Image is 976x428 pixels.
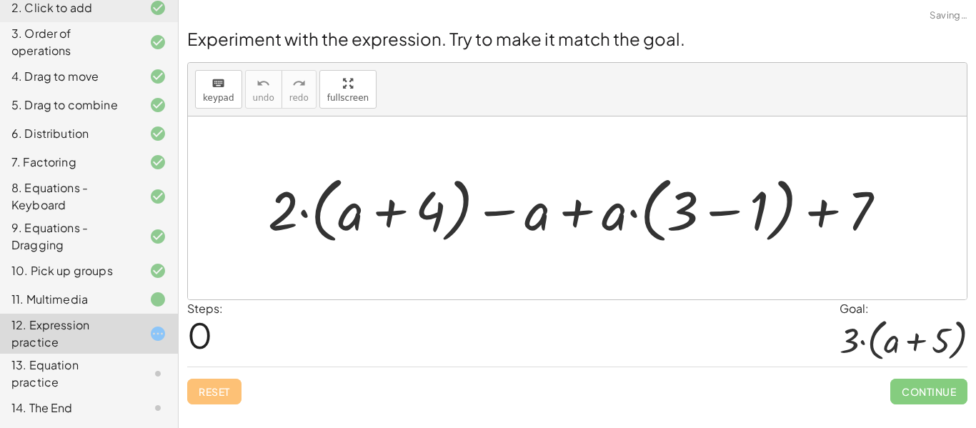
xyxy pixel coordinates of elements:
i: Task not started. [149,365,166,382]
div: 7. Factoring [11,154,126,171]
i: undo [257,75,270,92]
div: 6. Distribution [11,125,126,142]
span: Saving… [930,9,967,23]
span: keypad [203,93,234,103]
div: 10. Pick up groups [11,262,126,279]
div: 9. Equations - Dragging [11,219,126,254]
span: undo [253,93,274,103]
i: Task finished and correct. [149,154,166,171]
button: undoundo [245,70,282,109]
i: Task finished and correct. [149,96,166,114]
div: Goal: [840,300,967,317]
i: Task finished and correct. [149,188,166,205]
div: 5. Drag to combine [11,96,126,114]
button: redoredo [282,70,317,109]
button: keyboardkeypad [195,70,242,109]
div: 3. Order of operations [11,25,126,59]
button: fullscreen [319,70,377,109]
i: Task started. [149,325,166,342]
i: Task finished and correct. [149,228,166,245]
span: redo [289,93,309,103]
i: Task finished and correct. [149,34,166,51]
div: 4. Drag to move [11,68,126,85]
i: keyboard [211,75,225,92]
i: Task finished. [149,291,166,308]
i: Task finished and correct. [149,262,166,279]
span: Experiment with the expression. Try to make it match the goal. [187,28,685,49]
i: Task not started. [149,399,166,417]
div: 13. Equation practice [11,357,126,391]
span: 0 [187,313,212,357]
label: Steps: [187,301,223,316]
div: 8. Equations - Keyboard [11,179,126,214]
i: Task finished and correct. [149,125,166,142]
span: fullscreen [327,93,369,103]
i: Task finished and correct. [149,68,166,85]
i: redo [292,75,306,92]
div: 14. The End [11,399,126,417]
div: 12. Expression practice [11,317,126,351]
div: 11. Multimedia [11,291,126,308]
